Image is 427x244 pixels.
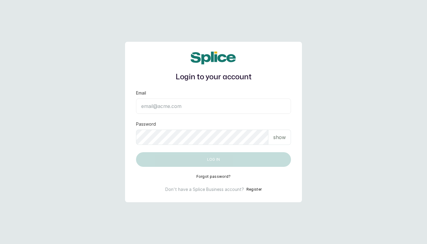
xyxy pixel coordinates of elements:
p: show [273,134,286,141]
label: Password [136,121,156,127]
p: Don't have a Splice Business account? [165,186,244,192]
button: Forgot password? [196,174,231,179]
button: Register [246,186,262,192]
h1: Login to your account [136,72,291,83]
label: Email [136,90,146,96]
input: email@acme.com [136,99,291,114]
button: Log in [136,152,291,167]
